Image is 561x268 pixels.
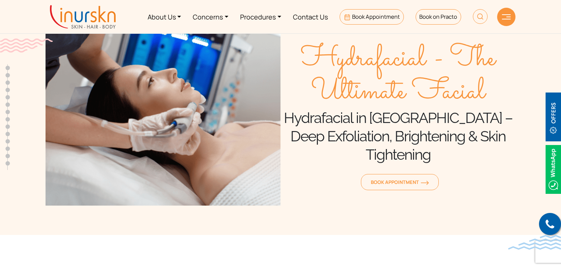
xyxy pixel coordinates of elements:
span: Book Appointment [352,13,400,21]
span: Hydrafacial - The Ultimate Facial [280,43,515,109]
a: Contact Us [287,3,334,30]
img: hamLine.svg [502,14,511,19]
img: orange-arrow [421,181,429,185]
h1: Hydrafacial in [GEOGRAPHIC_DATA] – Deep Exfoliation, Brightening & Skin Tightening [280,109,515,164]
a: Book Appointmentorange-arrow [361,174,439,190]
span: Book Appointment [371,179,429,185]
img: offerBt [546,93,561,141]
img: bluewave [508,235,561,250]
a: Concerns [187,3,234,30]
img: Whatsappicon [546,145,561,194]
img: inurskn-logo [50,5,116,29]
a: Book on Practo [416,9,461,25]
span: Book on Practo [419,13,457,21]
a: Whatsappicon [546,165,561,173]
a: Book Appointment [340,9,404,25]
img: HeaderSearch [473,9,488,24]
a: Procedures [234,3,287,30]
a: About Us [142,3,187,30]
